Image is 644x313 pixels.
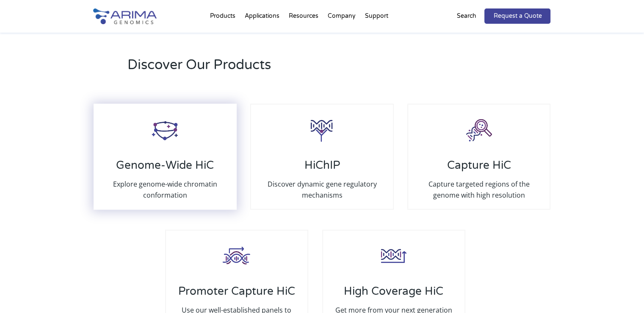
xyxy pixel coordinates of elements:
p: Explore genome-wide chromatin conformation [103,178,227,200]
img: High-Coverage-HiC_Icon_Arima-Genomics.png [377,239,411,273]
p: Search [456,11,476,22]
p: Discover dynamic gene regulatory mechanisms [260,178,384,200]
h2: Discover Our Products [127,55,430,81]
h3: Capture HiC [417,158,541,178]
img: Arima-Genomics-logo [93,8,157,24]
img: HiCHiP_Icon_Arima-Genomics.png [305,113,339,147]
h3: HiChIP [260,158,384,178]
h3: Promoter Capture HiC [174,284,299,304]
img: HiC_Icon_Arima-Genomics.png [148,113,182,147]
h3: High Coverage HiC [332,284,456,304]
a: Request a Quote [484,8,550,24]
img: Capture-HiC_Icon_Arima-Genomics.png [462,113,496,147]
img: Promoter-HiC_Icon_Arima-Genomics.png [220,239,254,273]
h3: Genome-Wide HiC [103,158,227,178]
p: Capture targeted regions of the genome with high resolution [417,178,541,200]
